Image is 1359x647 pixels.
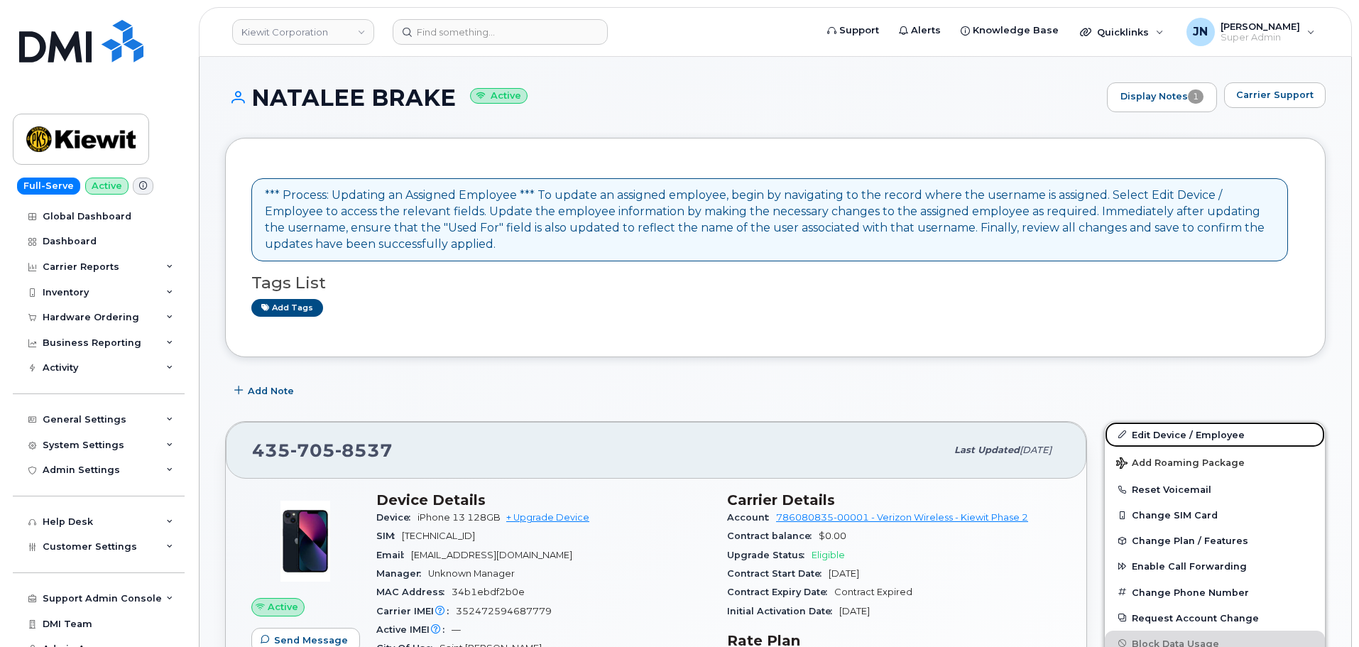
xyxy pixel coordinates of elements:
span: [TECHNICAL_ID] [402,531,475,541]
a: 786080835-00001 - Verizon Wireless - Kiewit Phase 2 [776,512,1028,523]
button: Add Note [225,379,306,404]
span: Add Note [248,384,294,398]
span: Contract Expiry Date [727,587,834,597]
span: 435 [252,440,393,461]
span: Contract Expired [834,587,912,597]
span: 705 [290,440,335,461]
a: Display Notes1 [1107,82,1217,112]
span: SIM [376,531,402,541]
img: image20231002-3703462-1ig824h.jpeg [263,499,348,584]
button: Enable Call Forwarding [1105,553,1325,579]
button: Add Roaming Package [1105,447,1325,477]
h3: Device Details [376,491,710,509]
h3: Carrier Details [727,491,1061,509]
span: Unknown Manager [428,568,515,579]
span: $0.00 [819,531,846,541]
span: — [452,624,461,635]
small: Active [470,88,528,104]
button: Change Plan / Features [1105,528,1325,553]
span: Initial Activation Date [727,606,839,616]
span: Eligible [812,550,845,560]
h3: Tags List [251,274,1299,292]
span: Device [376,512,417,523]
span: Carrier IMEI [376,606,456,616]
a: Edit Device / Employee [1105,422,1325,447]
span: Contract Start Date [727,568,829,579]
span: 34b1ebdf2b0e [452,587,525,597]
span: Account [727,512,776,523]
a: Add tags [251,299,323,317]
span: MAC Address [376,587,452,597]
span: [DATE] [829,568,859,579]
button: Change Phone Number [1105,580,1325,605]
span: 1 [1188,89,1204,104]
span: Carrier Support [1236,88,1314,102]
span: [DATE] [839,606,870,616]
span: Change Plan / Features [1132,535,1248,546]
button: Reset Voicemail [1105,477,1325,502]
span: Manager [376,568,428,579]
span: 352472594687779 [456,606,552,616]
span: Add Roaming Package [1116,457,1245,471]
button: Carrier Support [1224,82,1326,108]
button: Request Account Change [1105,605,1325,631]
span: Send Message [274,634,348,647]
span: Active IMEI [376,624,452,635]
span: Email [376,550,411,560]
button: Change SIM Card [1105,502,1325,528]
span: Last updated [954,445,1020,455]
h1: NATALEE BRAKE [225,85,1100,110]
span: Active [268,600,298,614]
span: Upgrade Status [727,550,812,560]
span: iPhone 13 128GB [417,512,501,523]
div: *** Process: Updating an Assigned Employee *** To update an assigned employee, begin by navigatin... [265,187,1275,252]
span: [DATE] [1020,445,1052,455]
span: Contract balance [727,531,819,541]
span: [EMAIL_ADDRESS][DOMAIN_NAME] [411,550,572,560]
span: 8537 [335,440,393,461]
a: + Upgrade Device [506,512,589,523]
span: Enable Call Forwarding [1132,561,1247,572]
